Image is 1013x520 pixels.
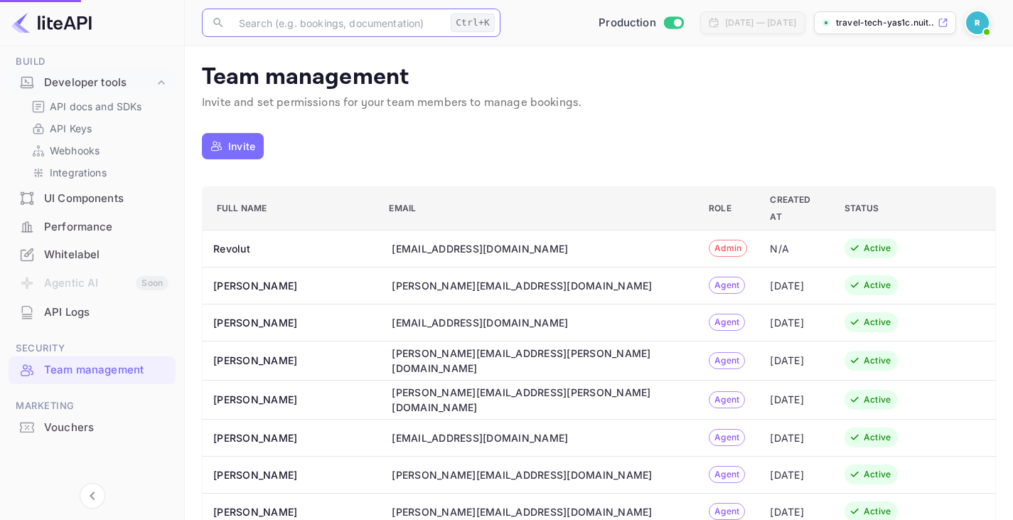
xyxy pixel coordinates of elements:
a: Performance [9,213,176,240]
div: [DATE] [770,353,821,368]
div: Active [864,393,891,406]
div: Performance [44,219,168,235]
div: Developer tools [44,75,154,91]
div: Active [864,316,891,329]
span: Agent [709,279,744,292]
div: [EMAIL_ADDRESS][DOMAIN_NAME] [392,241,568,256]
div: [PERSON_NAME][EMAIL_ADDRESS][PERSON_NAME][DOMAIN_NAME] [392,385,686,415]
span: Build [9,54,176,70]
th: [PERSON_NAME] [203,341,378,380]
div: Integrations [26,162,170,183]
th: Full name [203,186,378,230]
p: Webhooks [50,143,100,158]
button: Collapse navigation [80,483,105,509]
div: UI Components [44,191,168,207]
th: Revolut [203,230,378,267]
p: API docs and SDKs [50,99,142,114]
a: Webhooks [31,143,164,158]
span: Agent [709,354,744,367]
th: Email [377,186,697,230]
div: [PERSON_NAME][EMAIL_ADDRESS][DOMAIN_NAME] [392,278,652,293]
div: Vouchers [44,420,168,436]
th: [PERSON_NAME] [203,419,378,456]
div: Active [864,354,891,367]
div: Active [864,279,891,292]
div: Switch to Sandbox mode [593,15,689,31]
div: Team management [9,356,176,384]
div: Team management [44,362,168,378]
div: Ctrl+K [451,14,495,32]
th: Created At [759,186,832,230]
div: API Keys [26,118,170,139]
p: Invite [228,139,255,154]
div: Active [864,242,891,255]
a: API docs and SDKs [31,99,164,114]
div: [DATE] [770,504,821,519]
div: [PERSON_NAME][EMAIL_ADDRESS][DOMAIN_NAME] [392,467,652,482]
div: [DATE] [770,315,821,330]
button: Invite [202,133,264,159]
div: API Logs [44,304,168,321]
div: Developer tools [9,70,176,95]
div: Vouchers [9,414,176,442]
th: Status [833,186,996,230]
span: Agent [709,393,744,406]
img: Revolut [966,11,989,34]
div: Active [864,505,891,518]
a: Team management [9,356,176,383]
input: Search (e.g. bookings, documentation) [230,9,445,37]
div: [DATE] [770,392,821,407]
div: [EMAIL_ADDRESS][DOMAIN_NAME] [392,430,568,445]
div: API Logs [9,299,176,327]
div: [DATE] — [DATE] [725,16,796,29]
p: Team management [202,63,996,92]
span: Agent [709,316,744,329]
div: Whitelabel [9,241,176,269]
th: Role [697,186,759,230]
a: API Logs [9,299,176,325]
p: API Keys [50,121,92,136]
div: N/A [770,241,821,256]
span: Marketing [9,398,176,414]
div: Whitelabel [44,247,168,263]
th: [PERSON_NAME] [203,304,378,341]
div: API docs and SDKs [26,96,170,117]
a: UI Components [9,185,176,211]
a: Vouchers [9,414,176,440]
div: Active [864,468,891,481]
div: [PERSON_NAME][EMAIL_ADDRESS][DOMAIN_NAME] [392,504,652,519]
a: API Keys [31,121,164,136]
div: [PERSON_NAME][EMAIL_ADDRESS][PERSON_NAME][DOMAIN_NAME] [392,346,686,376]
p: travel-tech-yas1c.nuit... [836,16,935,29]
span: Agent [709,505,744,518]
th: [PERSON_NAME] [203,380,378,419]
div: [DATE] [770,467,821,482]
img: LiteAPI logo [11,11,92,34]
div: [DATE] [770,430,821,445]
div: [DATE] [770,278,821,293]
span: Production [599,15,656,31]
th: [PERSON_NAME] [203,267,378,304]
div: Active [864,431,891,444]
div: UI Components [9,185,176,213]
div: Webhooks [26,140,170,161]
span: Admin [709,242,746,255]
span: Agent [709,431,744,444]
div: Performance [9,213,176,241]
span: Agent [709,468,744,481]
span: Security [9,341,176,356]
p: Invite and set permissions for your team members to manage bookings. [202,95,996,112]
a: Integrations [31,165,164,180]
p: Integrations [50,165,107,180]
a: Whitelabel [9,241,176,267]
th: [PERSON_NAME] [203,456,378,493]
div: [EMAIL_ADDRESS][DOMAIN_NAME] [392,315,568,330]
